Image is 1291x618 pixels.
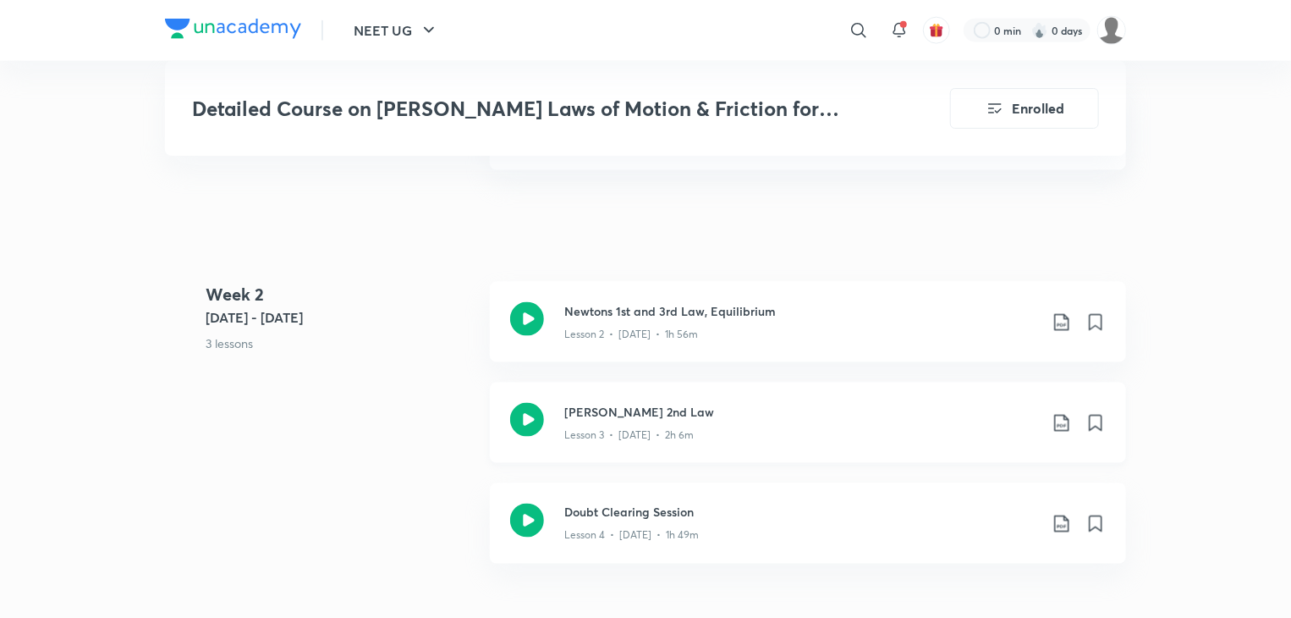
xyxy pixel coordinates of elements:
h5: [DATE] - [DATE] [206,307,476,328]
img: streak [1031,22,1048,39]
p: Lesson 4 • [DATE] • 1h 49m [564,528,699,544]
h4: Week 2 [206,282,476,307]
h3: Doubt Clearing Session [564,504,1038,521]
p: Lesson 3 • [DATE] • 2h 6m [564,428,694,443]
img: Sakshi [1097,16,1126,45]
a: Newtons 1st and 3rd Law, EquilibriumLesson 2 • [DATE] • 1h 56m [490,282,1126,383]
h3: Newtons 1st and 3rd Law, Equilibrium [564,302,1038,320]
button: NEET UG [343,14,449,47]
a: Company Logo [165,19,301,43]
h3: Detailed Course on [PERSON_NAME] Laws of Motion & Friction for NEET UG [192,97,854,121]
img: avatar [929,23,944,38]
button: Enrolled [950,88,1099,129]
a: Doubt Clearing SessionLesson 4 • [DATE] • 1h 49m [490,483,1126,584]
a: [PERSON_NAME] 2nd LawLesson 3 • [DATE] • 2h 6m [490,383,1126,483]
img: Company Logo [165,19,301,39]
button: avatar [923,17,950,44]
p: Lesson 2 • [DATE] • 1h 56m [564,327,698,342]
h3: [PERSON_NAME] 2nd Law [564,403,1038,421]
p: 3 lessons [206,334,476,352]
